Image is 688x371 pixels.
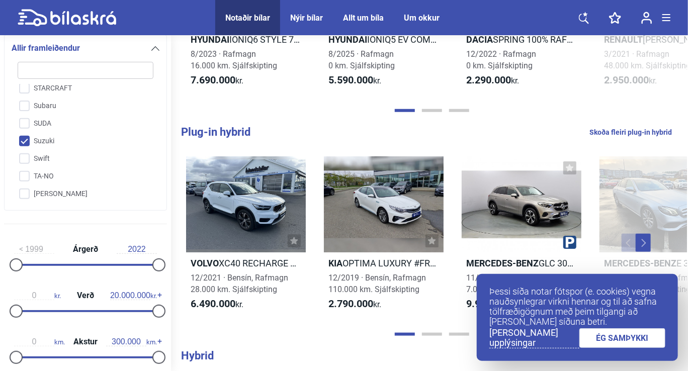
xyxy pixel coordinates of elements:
[462,34,581,45] h2: SPRING 100% RAFMAGN 230 KM DRÆGNI
[462,257,581,269] h2: GLC 300 E 4MATIC PURE
[324,34,444,45] h2: IONIQ5 EV COMFORT 58KWH 2WD
[191,273,288,294] span: 12/2021 · Bensín, Rafmagn 28.000 km. Sjálfskipting
[422,109,442,112] button: Page 2
[466,258,539,268] b: Mercedes-Benz
[395,109,415,112] button: Page 1
[466,298,511,310] b: 9.950.000
[186,257,306,269] h2: XC40 RECHARGE ULTIMATE
[70,245,101,253] span: Árgerð
[604,34,643,45] b: Renault
[191,74,235,86] b: 7.690.000
[324,156,444,319] a: KiaOPTIMA LUXURY #FRÁTEKIN [PERSON_NAME]12/2019 · Bensín, Rafmagn110.000 km. Sjálfskipting2.790.0...
[328,34,367,45] b: Hyundai
[191,298,243,310] span: kr.
[186,156,306,319] a: VolvoXC40 RECHARGE ULTIMATE12/2021 · Bensín, Rafmagn28.000 km. Sjálfskipting6.490.000kr.
[604,74,649,86] b: 2.950.000
[328,258,342,268] b: Kia
[449,333,469,336] button: Page 3
[181,349,214,362] b: Hybrid
[328,74,373,86] b: 5.590.000
[110,291,157,300] span: kr.
[225,13,270,23] a: Notaðir bílar
[191,49,277,70] span: 8/2023 · Rafmagn 16.000 km. Sjálfskipting
[636,234,651,252] button: Next
[404,13,440,23] a: Um okkur
[328,298,381,310] span: kr.
[14,337,65,346] span: km.
[579,328,666,348] a: ÉG SAMÞYKKI
[328,298,373,310] b: 2.790.000
[191,74,243,86] span: kr.
[106,337,157,346] span: km.
[462,156,581,319] a: Mercedes-BenzGLC 300 E 4MATIC PURE11/2023 · Bensín, Rafmagn7.000 km. Sjálfskipting9.950.000kr.
[466,298,519,310] span: kr.
[191,258,219,268] b: Volvo
[466,74,511,86] b: 2.290.000
[328,273,426,294] span: 12/2019 · Bensín, Rafmagn 110.000 km. Sjálfskipting
[466,74,519,86] span: kr.
[191,34,229,45] b: Hyundai
[395,333,415,336] button: Page 1
[449,109,469,112] button: Page 3
[604,258,676,268] b: Mercedes-Benz
[343,13,384,23] a: Allt um bíla
[191,298,235,310] b: 6.490.000
[622,234,637,252] button: Previous
[181,126,250,138] b: Plug-in hybrid
[74,292,97,300] span: Verð
[489,287,665,327] p: Þessi síða notar fótspor (e. cookies) vegna nauðsynlegrar virkni hennar og til að safna tölfræðig...
[186,34,306,45] h2: IONIQ6 STYLE 77KWH
[71,338,100,346] span: Akstur
[14,291,61,300] span: kr.
[466,273,564,294] span: 11/2023 · Bensín, Rafmagn 7.000 km. Sjálfskipting
[466,49,536,70] span: 12/2022 · Rafmagn 0 km. Sjálfskipting
[604,74,657,86] span: kr.
[290,13,323,23] a: Nýir bílar
[324,257,444,269] h2: OPTIMA LUXURY #FRÁTEKIN [PERSON_NAME]
[466,34,493,45] b: Dacia
[589,126,672,139] a: Skoða fleiri plug-in hybrid
[328,74,381,86] span: kr.
[422,333,442,336] button: Page 2
[328,49,395,70] span: 8/2025 · Rafmagn 0 km. Sjálfskipting
[641,12,652,24] img: user-login.svg
[12,41,80,55] span: Allir framleiðendur
[489,328,579,348] a: [PERSON_NAME] upplýsingar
